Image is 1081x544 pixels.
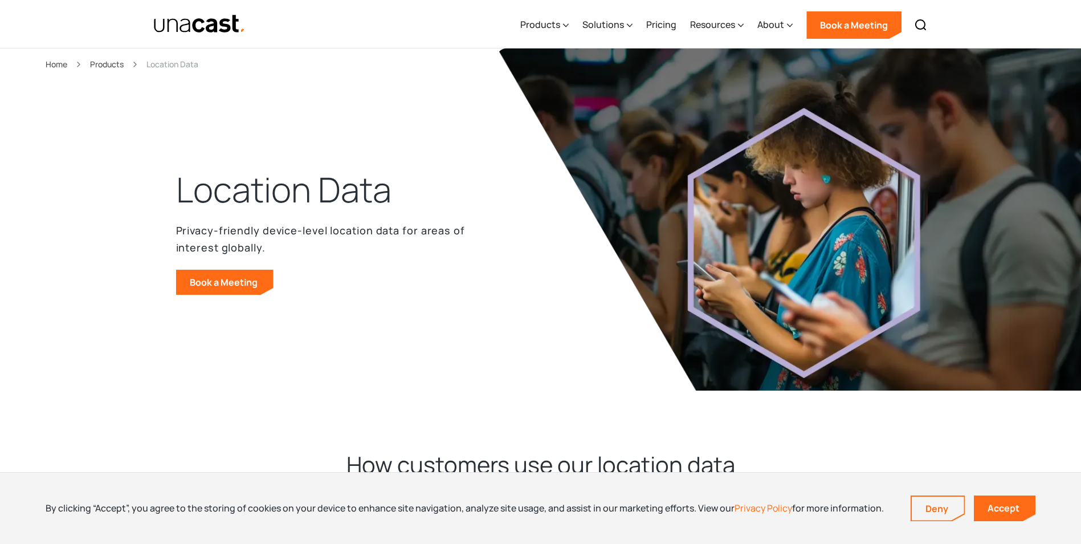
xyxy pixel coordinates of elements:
[757,2,793,48] div: About
[153,14,246,34] a: home
[806,11,901,39] a: Book a Meeting
[46,502,884,514] div: By clicking “Accept”, you agree to the storing of cookies on your device to enhance site navigati...
[914,18,928,32] img: Search icon
[912,497,964,521] a: Deny
[346,450,735,480] h2: How customers use our location data
[46,58,67,71] a: Home
[757,18,784,31] div: About
[146,58,198,71] div: Location Data
[735,502,792,514] a: Privacy Policy
[153,14,246,34] img: Unacast text logo
[176,270,274,295] a: Book a Meeting
[520,2,569,48] div: Products
[176,222,472,256] p: Privacy-friendly device-level location data for areas of interest globally.
[520,18,560,31] div: Products
[90,58,124,71] a: Products
[646,2,676,48] a: Pricing
[176,167,391,213] h1: Location Data
[582,2,633,48] div: Solutions
[690,18,735,31] div: Resources
[974,496,1035,521] a: Accept
[582,18,624,31] div: Solutions
[690,2,744,48] div: Resources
